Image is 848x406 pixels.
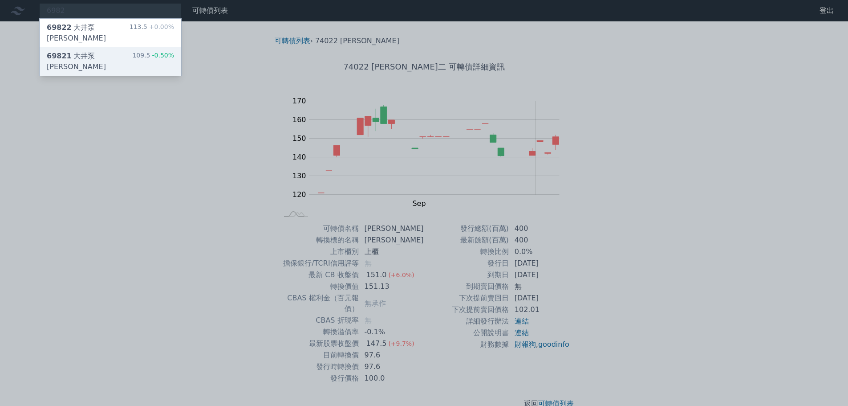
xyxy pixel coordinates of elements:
[40,47,181,76] a: 69821大井泵[PERSON_NAME] 109.5-0.50%
[47,52,72,60] span: 69821
[40,19,181,47] a: 69822大井泵[PERSON_NAME] 113.5+0.00%
[47,23,72,32] span: 69822
[150,52,174,59] span: -0.50%
[147,23,174,30] span: +0.00%
[47,51,132,72] div: 大井泵[PERSON_NAME]
[130,22,174,44] div: 113.5
[132,51,174,72] div: 109.5
[47,22,130,44] div: 大井泵[PERSON_NAME]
